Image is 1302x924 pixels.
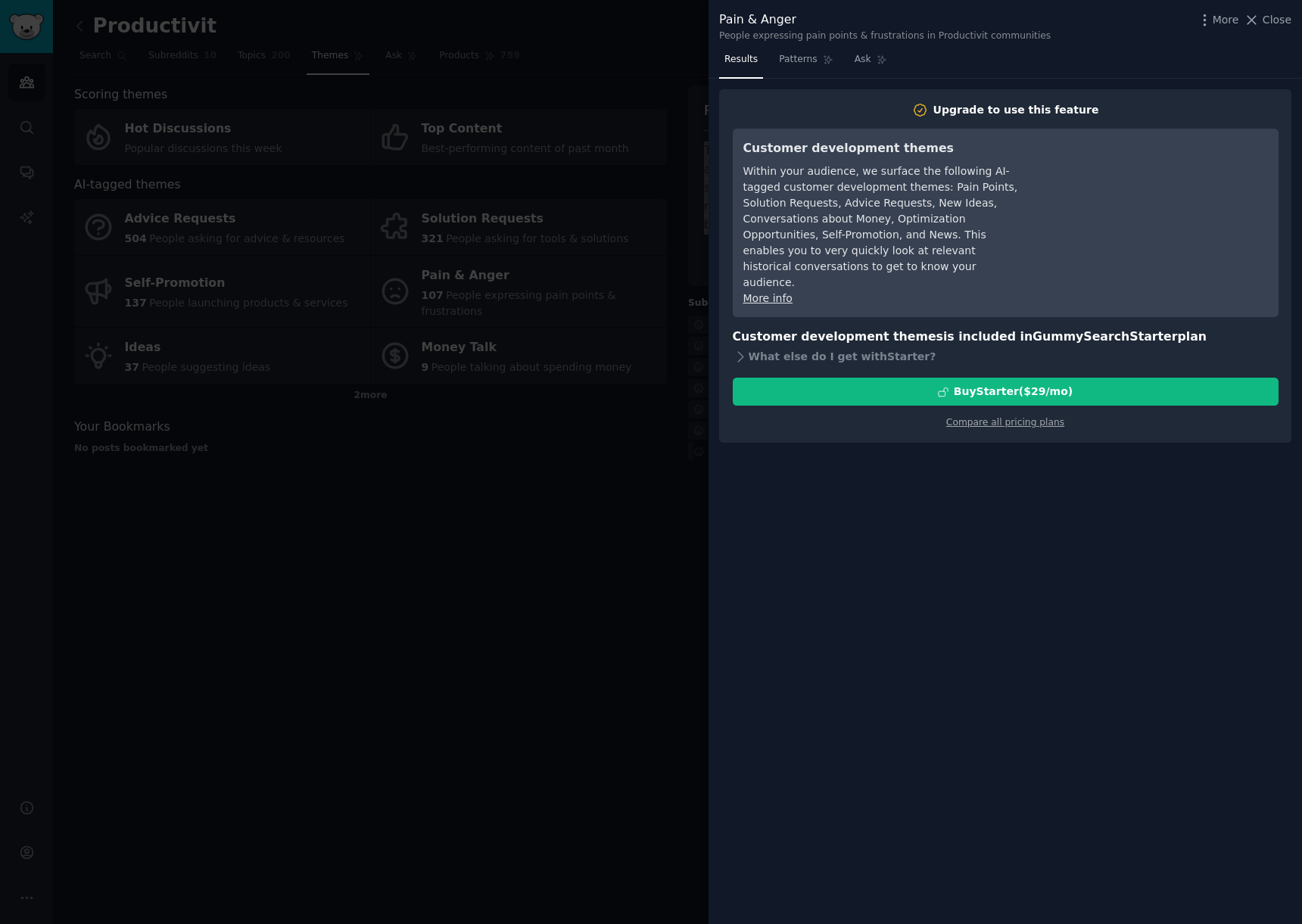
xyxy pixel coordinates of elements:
div: Buy Starter ($ 29 /mo ) [954,384,1073,400]
a: Compare all pricing plans [946,417,1064,428]
button: BuyStarter($29/mo) [733,378,1279,406]
h3: Customer development themes is included in plan [733,328,1279,347]
span: Ask [855,53,871,67]
span: GummySearch Starter [1033,329,1177,344]
span: Patterns [779,53,817,67]
a: Results [719,48,763,79]
iframe: YouTube video player [1041,139,1268,253]
div: Upgrade to use this feature [933,102,1099,118]
span: More [1213,12,1239,28]
a: More info [743,292,793,304]
span: Close [1263,12,1291,28]
div: Pain & Anger [719,11,1051,30]
div: What else do I get with Starter ? [733,346,1279,367]
span: Results [724,53,758,67]
h3: Customer development themes [743,139,1020,158]
a: Patterns [774,48,838,79]
div: People expressing pain points & frustrations in Productivit communities [719,30,1051,43]
button: More [1197,12,1239,28]
button: Close [1244,12,1291,28]
a: Ask [849,48,892,79]
div: Within your audience, we surface the following AI-tagged customer development themes: Pain Points... [743,163,1020,291]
